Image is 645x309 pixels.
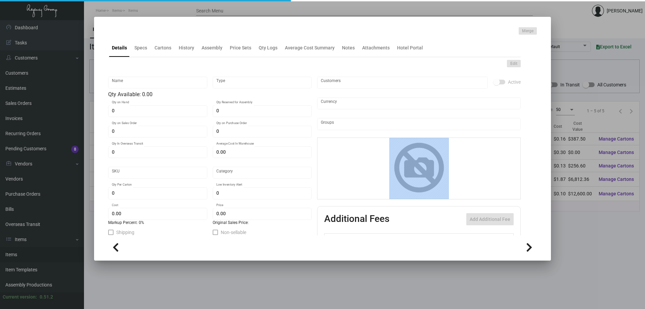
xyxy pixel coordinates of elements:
[466,213,514,225] button: Add Additional Fee
[345,234,420,245] th: Type
[116,228,134,236] span: Shipping
[321,80,484,85] input: Add new..
[420,234,447,245] th: Cost
[522,28,533,34] span: Merge
[508,78,521,86] span: Active
[507,60,521,67] button: Edit
[202,44,222,51] div: Assembly
[397,44,423,51] div: Hotel Portal
[448,234,475,245] th: Price
[285,44,335,51] div: Average Cost Summary
[221,228,246,236] span: Non-sellable
[510,61,517,67] span: Edit
[134,44,147,51] div: Specs
[108,90,312,99] div: Qty Available: 0.00
[40,294,53,301] div: 0.51.2
[475,234,506,245] th: Price type
[230,44,251,51] div: Price Sets
[324,213,389,225] h2: Additional Fees
[470,217,510,222] span: Add Additional Fee
[362,44,390,51] div: Attachments
[112,44,127,51] div: Details
[519,27,537,35] button: Merge
[155,44,171,51] div: Cartons
[325,234,345,245] th: Active
[179,44,194,51] div: History
[3,294,37,301] div: Current version:
[342,44,355,51] div: Notes
[259,44,277,51] div: Qty Logs
[321,121,517,127] input: Add new..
